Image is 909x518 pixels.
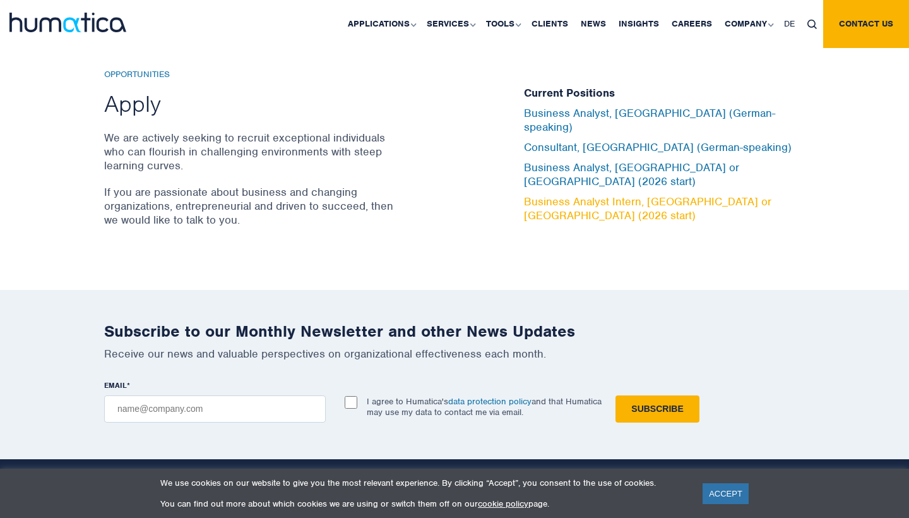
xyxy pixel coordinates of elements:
[784,18,795,29] span: DE
[807,20,817,29] img: search_icon
[9,13,126,32] img: logo
[104,131,398,172] p: We are actively seeking to recruit exceptional individuals who can flourish in challenging enviro...
[524,160,739,188] a: Business Analyst, [GEOGRAPHIC_DATA] or [GEOGRAPHIC_DATA] (2026 start)
[448,396,532,407] a: data protection policy
[104,89,398,118] h2: Apply
[160,478,687,488] p: We use cookies on our website to give you the most relevant experience. By clicking “Accept”, you...
[160,498,687,509] p: You can find out more about which cookies we are using or switch them off on our page.
[104,322,805,341] h2: Subscribe to our Monthly Newsletter and other News Updates
[524,106,775,134] a: Business Analyst, [GEOGRAPHIC_DATA] (German-speaking)
[524,140,792,154] a: Consultant, [GEOGRAPHIC_DATA] (German-speaking)
[478,498,528,509] a: cookie policy
[104,185,398,227] p: If you are passionate about business and changing organizations, entrepreneurial and driven to su...
[345,396,357,409] input: I agree to Humatica'sdata protection policyand that Humatica may use my data to contact me via em...
[104,69,398,80] h6: Opportunities
[104,380,127,390] span: EMAIL
[104,347,805,361] p: Receive our news and valuable perspectives on organizational effectiveness each month.
[367,396,602,418] p: I agree to Humatica's and that Humatica may use my data to contact me via email.
[524,195,771,222] a: Business Analyst Intern, [GEOGRAPHIC_DATA] or [GEOGRAPHIC_DATA] (2026 start)
[524,87,805,100] h5: Current Positions
[615,395,699,423] input: Subscribe
[104,395,326,423] input: name@company.com
[703,483,749,504] a: ACCEPT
